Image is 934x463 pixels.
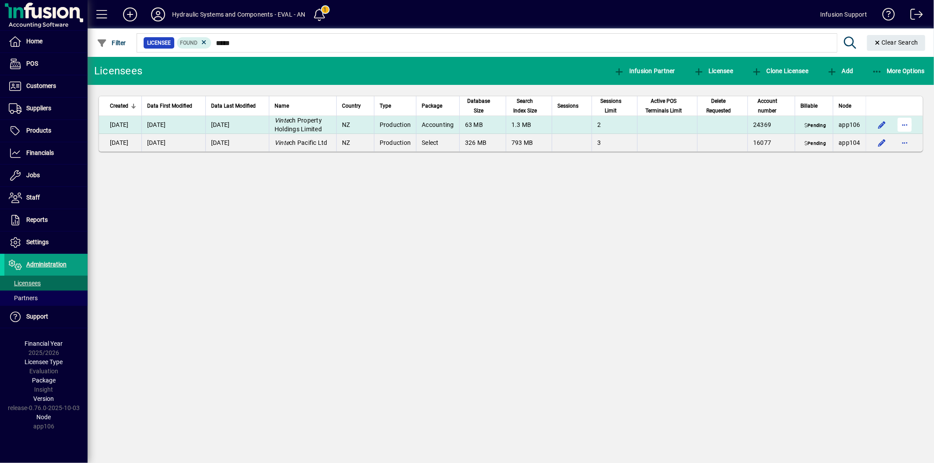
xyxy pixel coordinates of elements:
[506,116,552,134] td: 1.3 MB
[511,96,546,116] div: Search Index Size
[275,139,289,146] em: Vinte
[26,105,51,112] span: Suppliers
[465,96,493,116] span: Database Size
[825,63,855,79] button: Add
[336,134,374,151] td: NZ
[4,165,88,186] a: Jobs
[416,134,459,151] td: Select
[4,306,88,328] a: Support
[800,101,828,111] div: Billable
[694,67,733,74] span: Licensee
[874,39,919,46] span: Clear Search
[876,2,895,30] a: Knowledge Base
[177,37,211,49] mat-chip: Found Status: Found
[506,134,552,151] td: 793 MB
[110,101,136,111] div: Created
[612,63,677,79] button: Infusion Partner
[691,63,736,79] button: Licensee
[753,96,782,116] span: Account number
[557,101,586,111] div: Sessions
[803,122,828,129] span: Pending
[336,116,374,134] td: NZ
[875,136,889,150] button: Edit
[422,101,454,111] div: Package
[4,120,88,142] a: Products
[144,7,172,22] button: Profile
[94,64,142,78] div: Licensees
[839,139,860,146] span: app104.prod.infusionbusinesssoftware.com
[898,118,912,132] button: More options
[872,67,925,74] span: More Options
[459,134,506,151] td: 326 MB
[26,172,40,179] span: Jobs
[4,291,88,305] a: Partners
[614,67,675,74] span: Infusion Partner
[205,134,269,151] td: [DATE]
[800,101,818,111] span: Billable
[97,39,126,46] span: Filter
[275,101,331,111] div: Name
[26,239,49,246] span: Settings
[26,216,48,223] span: Reports
[275,139,328,146] span: ch Pacific Ltd
[592,134,637,151] td: 3
[416,116,459,134] td: Accounting
[32,377,56,384] span: Package
[26,60,38,67] span: POS
[26,313,48,320] span: Support
[753,96,789,116] div: Account number
[26,149,54,156] span: Financials
[110,101,128,111] span: Created
[749,63,811,79] button: Clone Licensee
[747,134,795,151] td: 16077
[26,82,56,89] span: Customers
[141,116,205,134] td: [DATE]
[4,98,88,119] a: Suppliers
[34,395,54,402] span: Version
[898,136,912,150] button: More options
[4,276,88,291] a: Licensees
[211,101,264,111] div: Data Last Modified
[751,67,808,74] span: Clone Licensee
[37,414,51,421] span: Node
[141,134,205,151] td: [DATE]
[374,116,416,134] td: Production
[342,101,369,111] div: Country
[4,53,88,75] a: POS
[643,96,692,116] div: Active POS Terminals Limit
[147,39,171,47] span: Licensee
[26,127,51,134] span: Products
[380,101,411,111] div: Type
[380,101,391,111] span: Type
[643,96,684,116] span: Active POS Terminals Limit
[147,101,200,111] div: Data First Modified
[867,35,926,51] button: Clear
[422,101,442,111] span: Package
[597,96,624,116] span: Sessions Limit
[26,261,67,268] span: Administration
[275,117,289,124] em: Vinte
[26,38,42,45] span: Home
[180,40,198,46] span: Found
[703,96,742,116] div: Delete Requested
[374,134,416,151] td: Production
[172,7,306,21] div: Hydraulic Systems and Components - EVAL - AN
[4,75,88,97] a: Customers
[147,101,192,111] span: Data First Modified
[592,116,637,134] td: 2
[703,96,734,116] span: Delete Requested
[839,101,851,111] span: Node
[870,63,927,79] button: More Options
[459,116,506,134] td: 63 MB
[827,67,853,74] span: Add
[803,140,828,147] span: Pending
[904,2,923,30] a: Logout
[747,116,795,134] td: 24369
[275,117,322,133] span: ch Property Holdings Limited
[465,96,500,116] div: Database Size
[4,231,88,253] a: Settings
[205,116,269,134] td: [DATE]
[99,134,141,151] td: [DATE]
[9,280,41,287] span: Licensees
[25,340,63,347] span: Financial Year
